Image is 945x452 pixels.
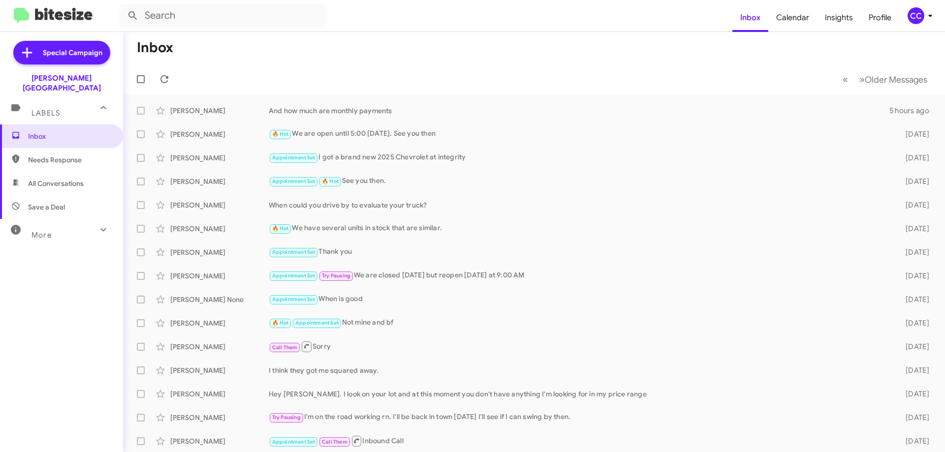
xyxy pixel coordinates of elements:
[272,249,315,255] span: Appointment Set
[170,177,269,186] div: [PERSON_NAME]
[732,3,768,32] a: Inbox
[269,106,889,116] div: And how much are monthly payments
[890,129,937,139] div: [DATE]
[890,389,937,399] div: [DATE]
[890,247,937,257] div: [DATE]
[28,155,112,165] span: Needs Response
[272,154,315,161] span: Appointment Set
[843,73,848,86] span: «
[31,109,60,118] span: Labels
[890,153,937,163] div: [DATE]
[269,435,890,447] div: Inbound Call
[269,223,890,234] div: We have several units in stock that are similar.
[817,3,861,32] a: Insights
[269,128,890,140] div: We are open until 5:00 [DATE]. See you then
[137,40,173,56] h1: Inbox
[269,270,890,281] div: We are closed [DATE] but reopen [DATE] at 9:00 AM
[170,436,269,446] div: [PERSON_NAME]
[322,439,347,445] span: Call Them
[170,342,269,352] div: [PERSON_NAME]
[890,295,937,304] div: [DATE]
[837,69,933,90] nav: Page navigation example
[170,413,269,422] div: [PERSON_NAME]
[890,200,937,210] div: [DATE]
[272,225,289,232] span: 🔥 Hot
[28,202,65,212] span: Save a Deal
[890,271,937,281] div: [DATE]
[272,131,289,137] span: 🔥 Hot
[853,69,933,90] button: Next
[31,231,52,240] span: More
[28,131,112,141] span: Inbox
[890,365,937,375] div: [DATE]
[272,414,301,421] span: Try Pausing
[269,294,890,305] div: When is good
[170,389,269,399] div: [PERSON_NAME]
[269,246,890,258] div: Thank you
[890,318,937,328] div: [DATE]
[899,7,934,24] button: CC
[170,365,269,375] div: [PERSON_NAME]
[170,295,269,304] div: [PERSON_NAME] None
[295,320,339,326] span: Appointment Set
[768,3,817,32] a: Calendar
[269,317,890,329] div: Not mine and bf
[272,320,289,326] span: 🔥 Hot
[890,436,937,446] div: [DATE]
[269,389,890,399] div: Hey [PERSON_NAME]. I look on your lot and at this moment you don't have anything I'm looking for ...
[272,344,298,351] span: Call Them
[269,200,890,210] div: When could you drive by to evaluate your truck?
[890,177,937,186] div: [DATE]
[890,224,937,234] div: [DATE]
[170,224,269,234] div: [PERSON_NAME]
[43,48,102,58] span: Special Campaign
[269,340,890,353] div: Sorry
[861,3,899,32] a: Profile
[889,106,937,116] div: 5 hours ago
[890,342,937,352] div: [DATE]
[170,318,269,328] div: [PERSON_NAME]
[272,178,315,184] span: Appointment Set
[272,439,315,445] span: Appointment Set
[170,200,269,210] div: [PERSON_NAME]
[272,272,315,279] span: Appointment Set
[859,73,865,86] span: »
[322,178,339,184] span: 🔥 Hot
[170,247,269,257] div: [PERSON_NAME]
[890,413,937,422] div: [DATE]
[272,296,315,302] span: Appointment Set
[119,4,326,28] input: Search
[13,41,110,64] a: Special Campaign
[908,7,924,24] div: CC
[269,365,890,375] div: I think they got me squared away.
[837,69,854,90] button: Previous
[28,179,84,188] span: All Conversations
[170,153,269,163] div: [PERSON_NAME]
[170,271,269,281] div: [PERSON_NAME]
[269,412,890,423] div: I'm on the road working rn. I'll be back in town [DATE] I'll see if I can swing by then.
[269,152,890,163] div: I got a brand new 2025 Chevrolet at integrity
[865,74,927,85] span: Older Messages
[269,176,890,187] div: See you then.
[322,272,350,279] span: Try Pausing
[170,129,269,139] div: [PERSON_NAME]
[170,106,269,116] div: [PERSON_NAME]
